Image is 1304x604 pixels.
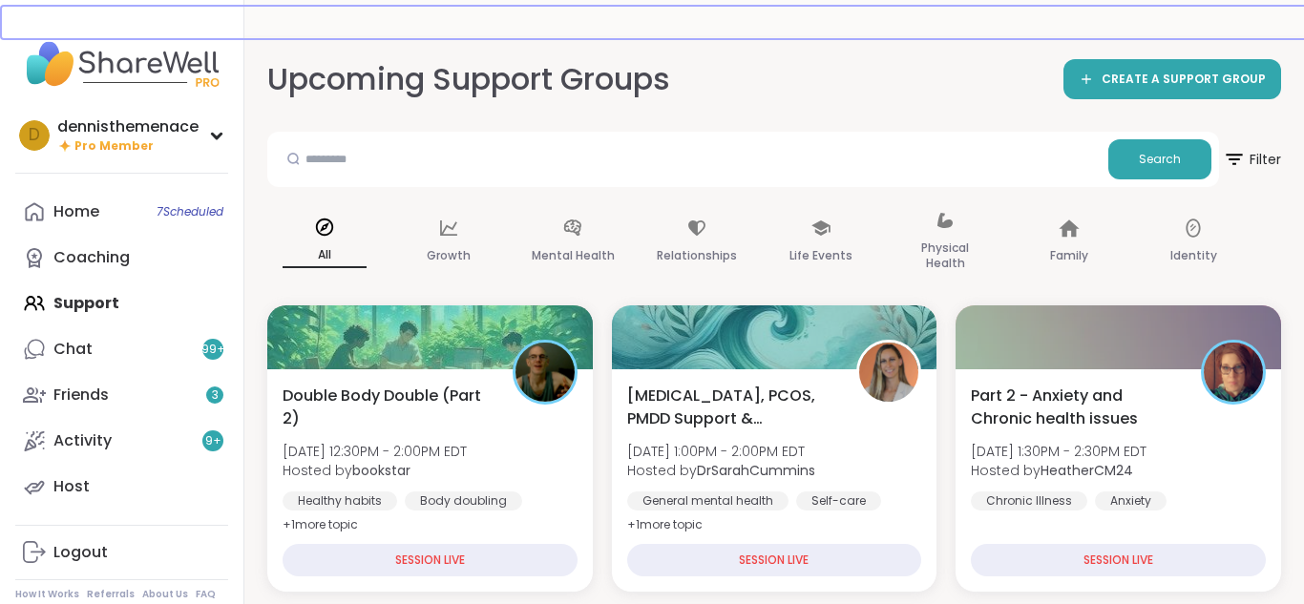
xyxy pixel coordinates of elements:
p: All [283,243,367,268]
div: Logout [53,542,108,563]
div: Body doubling [405,491,522,510]
span: [DATE] 1:00PM - 2:00PM EDT [627,442,815,461]
button: Search [1108,139,1211,179]
div: Self-care [796,491,881,510]
a: Coaching [15,235,228,281]
p: Life Events [789,244,852,267]
span: Hosted by [627,461,815,480]
div: Chronic Illness [971,491,1087,510]
img: HeatherCM24 [1204,343,1263,402]
a: About Us [142,588,188,601]
div: Home [53,201,99,222]
a: Friends3 [15,372,228,418]
span: Part 2 - Anxiety and Chronic health issues [971,385,1180,430]
p: Family [1050,244,1088,267]
span: 99 + [201,342,225,358]
div: SESSION LIVE [971,544,1266,576]
span: CREATE A SUPPORT GROUP [1102,72,1266,88]
a: Host [15,464,228,510]
span: 9 + [205,433,221,449]
span: [DATE] 12:30PM - 2:00PM EDT [283,442,467,461]
p: Relationships [657,244,737,267]
div: SESSION LIVE [627,544,922,576]
a: Referrals [87,588,135,601]
iframe: Spotlight [209,249,224,264]
a: FAQ [196,588,216,601]
a: Chat99+ [15,326,228,372]
span: Double Body Double (Part 2) [283,385,492,430]
div: Anxiety [1095,491,1167,510]
a: Activity9+ [15,418,228,464]
p: Mental Health [532,244,615,267]
span: 7 Scheduled [157,204,223,219]
p: Physical Health [903,237,987,275]
span: Filter [1223,136,1281,182]
span: Pro Member [74,138,154,155]
span: [MEDICAL_DATA], PCOS, PMDD Support & Empowerment [627,385,836,430]
div: SESSION LIVE [283,544,578,576]
img: bookstar [515,343,575,402]
div: Friends [53,385,109,406]
iframe: Spotlight [677,69,692,84]
div: Activity [53,430,112,451]
a: CREATE A SUPPORT GROUP [1063,59,1281,99]
span: d [29,123,40,148]
div: Healthy habits [283,491,397,510]
a: Home7Scheduled [15,189,228,235]
span: Search [1139,151,1181,168]
span: Hosted by [283,461,467,480]
div: dennisthemenace [57,116,199,137]
button: Filter [1223,132,1281,187]
b: DrSarahCummins [697,461,815,480]
span: [DATE] 1:30PM - 2:30PM EDT [971,442,1146,461]
div: Chat [53,339,93,360]
a: Logout [15,530,228,575]
p: Growth [427,244,471,267]
span: 3 [212,387,219,404]
img: DrSarahCummins [859,343,918,402]
p: Identity [1170,244,1217,267]
b: bookstar [352,461,410,480]
span: Hosted by [971,461,1146,480]
div: Host [53,476,90,497]
div: General mental health [627,491,789,510]
h2: Upcoming Support Groups [267,58,685,101]
a: How It Works [15,588,79,601]
b: HeatherCM24 [1041,461,1133,480]
img: ShareWell Nav Logo [15,31,228,97]
div: Coaching [53,247,130,268]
